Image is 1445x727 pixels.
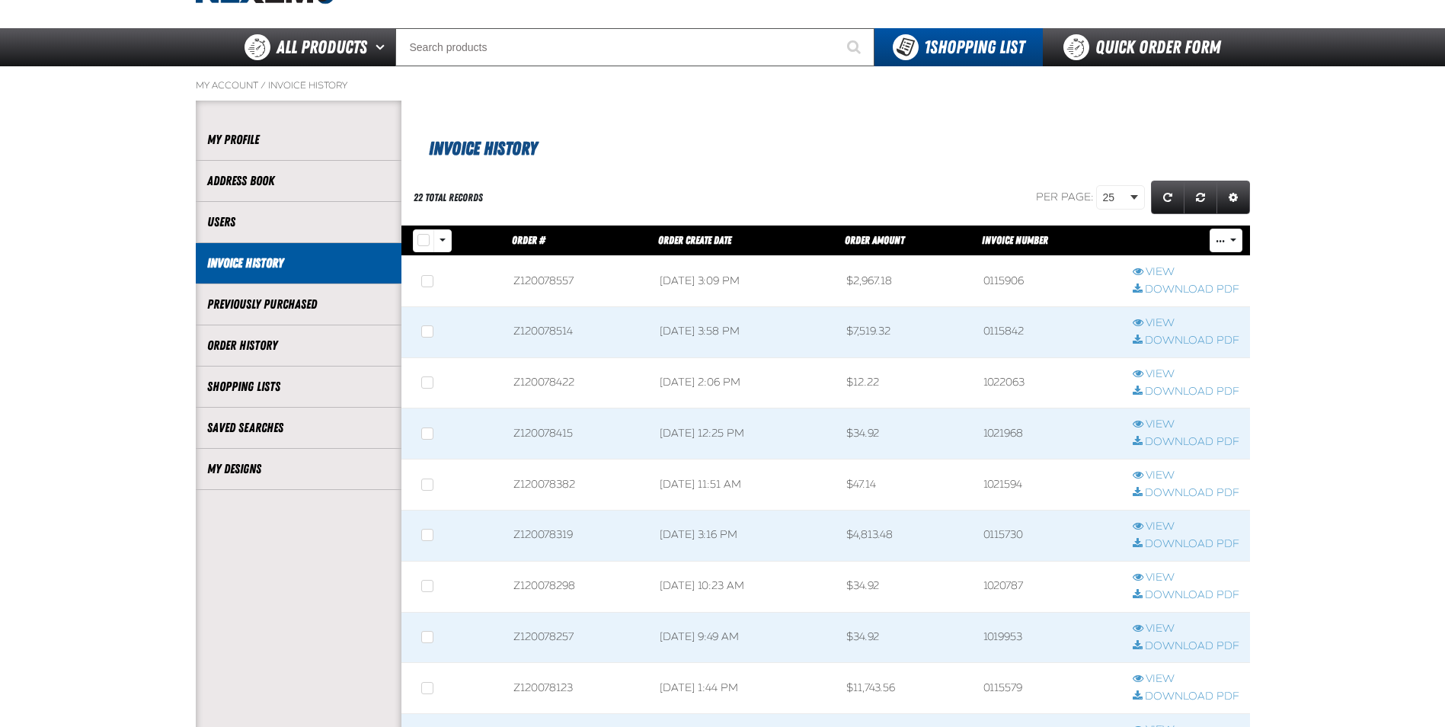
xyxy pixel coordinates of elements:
[207,296,390,313] a: Previously Purchased
[1036,191,1094,203] span: Per page:
[973,511,1122,562] td: 0115730
[1133,316,1239,331] a: View row action
[836,460,973,511] td: $47.14
[1184,181,1217,214] a: Reset grid action
[503,561,649,612] td: Z120078298
[836,612,973,663] td: $34.92
[649,357,836,408] td: [DATE] 2:06 PM
[207,460,390,478] a: My Designs
[503,256,649,307] td: Z120078557
[503,511,649,562] td: Z120078319
[1210,229,1242,251] button: Mass Actions
[414,191,483,205] div: 22 total records
[207,213,390,231] a: Users
[836,663,973,714] td: $11,743.56
[1133,588,1239,603] a: Download PDF row action
[1043,28,1249,66] a: Quick Order Form
[1133,537,1239,552] a: Download PDF row action
[268,79,347,91] a: Invoice History
[1133,334,1239,348] a: Download PDF row action
[1216,237,1225,246] span: ...
[1133,283,1239,297] a: Download PDF row action
[207,419,390,437] a: Saved Searches
[1216,181,1250,214] a: Expand or Collapse Grid Settings
[503,408,649,460] td: Z120078415
[429,138,537,159] span: Invoice History
[1133,418,1239,432] a: View row action
[924,37,930,58] strong: 1
[649,460,836,511] td: [DATE] 11:51 AM
[503,663,649,714] td: Z120078123
[649,408,836,460] td: [DATE] 12:25 PM
[658,234,731,246] a: Order Create Date
[973,306,1122,357] td: 0115842
[1133,486,1239,501] a: Download PDF row action
[1133,520,1239,534] a: View row action
[207,378,390,396] a: Shopping Lists
[836,306,973,357] td: $7,519.32
[512,234,545,246] a: Order #
[836,256,973,307] td: $2,967.18
[836,561,973,612] td: $34.92
[503,306,649,357] td: Z120078514
[982,234,1048,246] a: Invoice Number
[370,28,395,66] button: Open All Products pages
[207,255,390,272] a: Invoice History
[973,408,1122,460] td: 1021968
[836,28,874,66] button: Start Searching
[433,229,452,252] button: Rows selection options
[207,337,390,354] a: Order History
[1103,190,1127,206] span: 25
[196,79,258,91] a: My Account
[973,663,1122,714] td: 0115579
[836,511,973,562] td: $4,813.48
[1133,469,1239,483] a: View row action
[874,28,1043,66] button: You have 1 Shopping List. Open to view details
[1122,226,1250,256] th: Row actions
[1151,181,1184,214] a: Refresh grid action
[277,34,367,61] span: All Products
[973,460,1122,511] td: 1021594
[1133,435,1239,450] a: Download PDF row action
[649,511,836,562] td: [DATE] 3:16 PM
[1133,265,1239,280] a: View row action
[207,172,390,190] a: Address Book
[973,561,1122,612] td: 1020787
[649,612,836,663] td: [DATE] 9:49 AM
[836,408,973,460] td: $34.92
[1133,672,1239,687] a: View row action
[973,612,1122,663] td: 1019953
[1133,367,1239,382] a: View row action
[503,460,649,511] td: Z120078382
[503,357,649,408] td: Z120078422
[1133,622,1239,636] a: View row action
[649,561,836,612] td: [DATE] 10:23 AM
[1133,690,1239,704] a: Download PDF row action
[196,79,1250,91] nav: Breadcrumbs
[649,256,836,307] td: [DATE] 3:09 PM
[207,131,390,149] a: My Profile
[845,234,904,246] a: Order Amount
[973,357,1122,408] td: 1022063
[973,256,1122,307] td: 0115906
[1133,571,1239,585] a: View row action
[395,28,874,66] input: Search
[649,306,836,357] td: [DATE] 3:58 PM
[261,79,266,91] span: /
[924,37,1025,58] span: Shopping List
[503,612,649,663] td: Z120078257
[1133,639,1239,654] a: Download PDF row action
[1133,385,1239,399] a: Download PDF row action
[836,357,973,408] td: $12.22
[649,663,836,714] td: [DATE] 1:44 PM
